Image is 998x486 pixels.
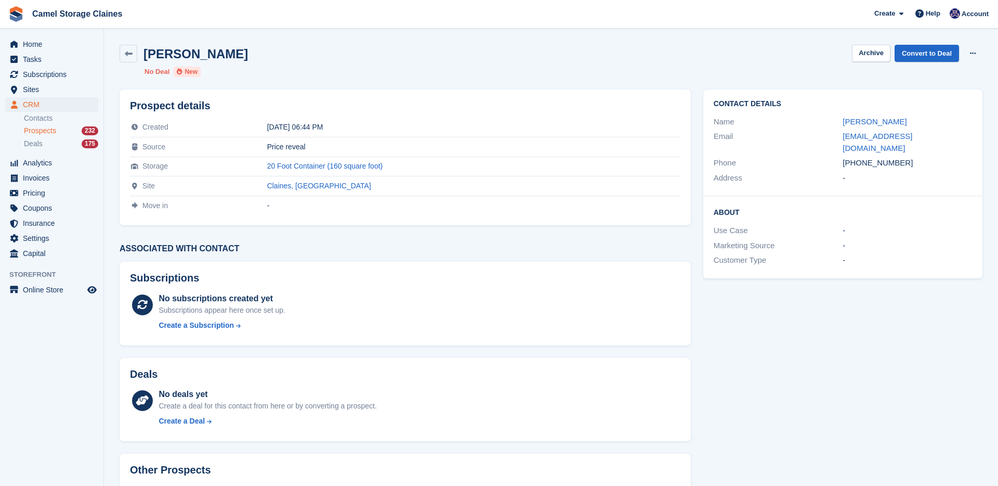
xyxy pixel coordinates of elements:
[843,240,972,252] div: -
[24,139,43,149] span: Deals
[23,216,85,231] span: Insurance
[895,45,959,62] a: Convert to Deal
[714,254,843,266] div: Customer Type
[714,100,972,108] h2: Contact Details
[159,416,205,427] div: Create a Deal
[23,37,85,52] span: Home
[23,156,85,170] span: Analytics
[874,8,895,19] span: Create
[852,45,890,62] button: Archive
[5,171,98,185] a: menu
[843,172,972,184] div: -
[714,207,972,217] h2: About
[159,320,285,331] a: Create a Subscription
[23,171,85,185] span: Invoices
[142,182,155,190] span: Site
[23,283,85,297] span: Online Store
[714,225,843,237] div: Use Case
[159,292,285,305] div: No subscriptions created yet
[142,143,165,151] span: Source
[843,254,972,266] div: -
[145,67,169,77] li: No Deal
[5,67,98,82] a: menu
[130,272,680,284] h2: Subscriptions
[5,201,98,215] a: menu
[23,97,85,112] span: CRM
[23,186,85,200] span: Pricing
[714,240,843,252] div: Marketing Source
[5,97,98,112] a: menu
[130,368,157,380] h2: Deals
[714,172,843,184] div: Address
[24,126,56,136] span: Prospects
[267,123,680,131] div: [DATE] 06:44 PM
[843,132,912,152] a: [EMAIL_ADDRESS][DOMAIN_NAME]
[5,82,98,97] a: menu
[143,47,248,61] h2: [PERSON_NAME]
[82,139,98,148] div: 175
[267,201,680,210] div: -
[142,162,168,170] span: Storage
[159,416,376,427] a: Create a Deal
[714,131,843,154] div: Email
[5,283,98,297] a: menu
[9,270,103,280] span: Storefront
[843,225,972,237] div: -
[5,52,98,67] a: menu
[23,201,85,215] span: Coupons
[24,125,98,136] a: Prospects 232
[267,162,383,170] a: 20 Foot Container (160 square foot)
[843,157,972,169] div: [PHONE_NUMBER]
[28,5,126,22] a: Camel Storage Claines
[267,143,680,151] div: Price reveal
[5,246,98,261] a: menu
[5,186,98,200] a: menu
[267,182,371,190] a: Claines, [GEOGRAPHIC_DATA]
[159,401,376,412] div: Create a deal for this contact from here or by converting a prospect.
[926,8,940,19] span: Help
[23,82,85,97] span: Sites
[8,6,24,22] img: stora-icon-8386f47178a22dfd0bd8f6a31ec36ba5ce8667c1dd55bd0f319d3a0aa187defe.svg
[950,8,960,19] img: Rod
[23,52,85,67] span: Tasks
[159,320,234,331] div: Create a Subscription
[159,305,285,316] div: Subscriptions appear here once set up.
[142,123,168,131] span: Created
[24,113,98,123] a: Contacts
[23,246,85,261] span: Capital
[23,67,85,82] span: Subscriptions
[962,9,989,19] span: Account
[24,138,98,149] a: Deals 175
[130,100,680,112] h2: Prospect details
[82,126,98,135] div: 232
[5,231,98,246] a: menu
[843,117,907,126] a: [PERSON_NAME]
[159,388,376,401] div: No deals yet
[714,157,843,169] div: Phone
[5,37,98,52] a: menu
[174,67,201,77] li: New
[23,231,85,246] span: Settings
[5,216,98,231] a: menu
[120,244,691,253] h3: Associated with contact
[142,201,168,210] span: Move in
[5,156,98,170] a: menu
[714,116,843,128] div: Name
[86,284,98,296] a: Preview store
[130,464,211,476] h2: Other Prospects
